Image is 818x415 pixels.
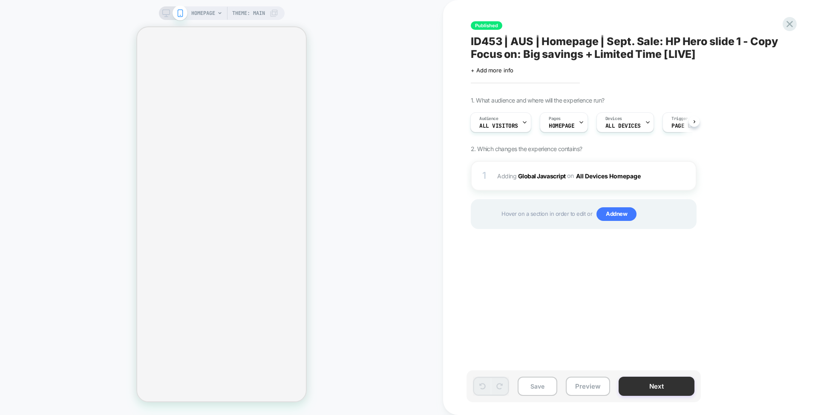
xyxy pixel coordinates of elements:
[471,35,782,60] span: ID453 | AUS | Homepage | Sept. Sale: HP Hero slide 1 - Copy Focus on: Big savings + Limited Time ...
[566,377,610,396] button: Preview
[518,172,566,179] b: Global Javascript
[518,377,557,396] button: Save
[479,116,498,122] span: Audience
[480,167,489,184] div: 1
[191,6,215,20] span: HOMEPAGE
[605,116,622,122] span: Devices
[497,170,660,182] span: Adding
[671,123,700,129] span: Page Load
[471,21,502,30] span: Published
[549,123,575,129] span: HOMEPAGE
[501,207,691,221] span: Hover on a section in order to edit or
[471,67,513,74] span: + Add more info
[576,170,648,182] button: All Devices Homepage
[471,97,604,104] span: 1. What audience and where will the experience run?
[596,207,637,221] span: Add new
[671,116,688,122] span: Trigger
[232,6,265,20] span: Theme: MAIN
[605,123,641,129] span: ALL DEVICES
[479,123,518,129] span: All Visitors
[619,377,694,396] button: Next
[567,170,573,181] span: on
[549,116,561,122] span: Pages
[471,145,582,152] span: 2. Which changes the experience contains?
